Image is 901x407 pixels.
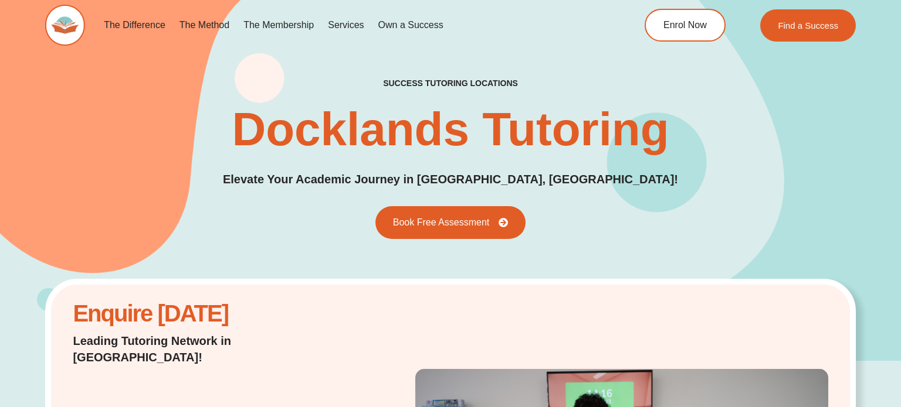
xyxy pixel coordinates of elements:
[371,12,450,39] a: Own a Success
[73,333,344,365] p: Leading Tutoring Network in [GEOGRAPHIC_DATA]!
[761,9,856,42] a: Find a Success
[645,9,726,42] a: Enrol Now
[236,12,321,39] a: The Membership
[232,106,669,153] h1: Docklands Tutoring
[663,20,707,30] span: Enrol Now
[383,78,518,88] h2: success tutoring locations
[73,306,344,321] h2: Enquire [DATE]
[321,12,371,39] a: Services
[97,12,172,39] a: The Difference
[172,12,236,39] a: The Method
[393,218,490,227] span: Book Free Assessment
[778,21,839,30] span: Find a Success
[375,206,526,239] a: Book Free Assessment
[97,12,598,39] nav: Menu
[223,170,678,189] p: Elevate Your Academic Journey in [GEOGRAPHIC_DATA], [GEOGRAPHIC_DATA]!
